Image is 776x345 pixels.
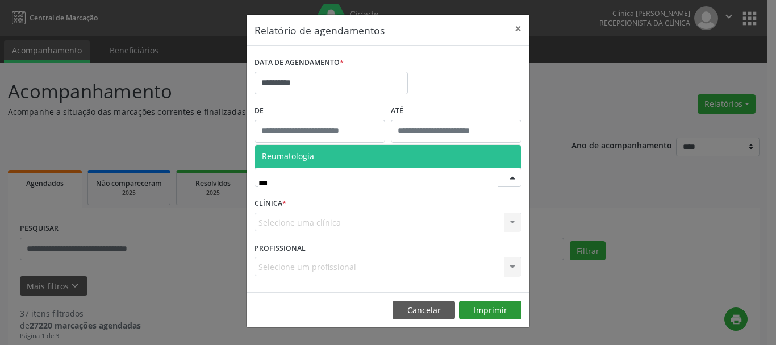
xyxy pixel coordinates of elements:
label: DATA DE AGENDAMENTO [255,54,344,72]
label: PROFISSIONAL [255,239,306,257]
label: CLÍNICA [255,195,286,213]
span: Reumatologia [262,151,314,161]
h5: Relatório de agendamentos [255,23,385,38]
label: De [255,102,385,120]
button: Cancelar [393,301,455,320]
button: Close [507,15,529,43]
label: ATÉ [391,102,521,120]
button: Imprimir [459,301,521,320]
